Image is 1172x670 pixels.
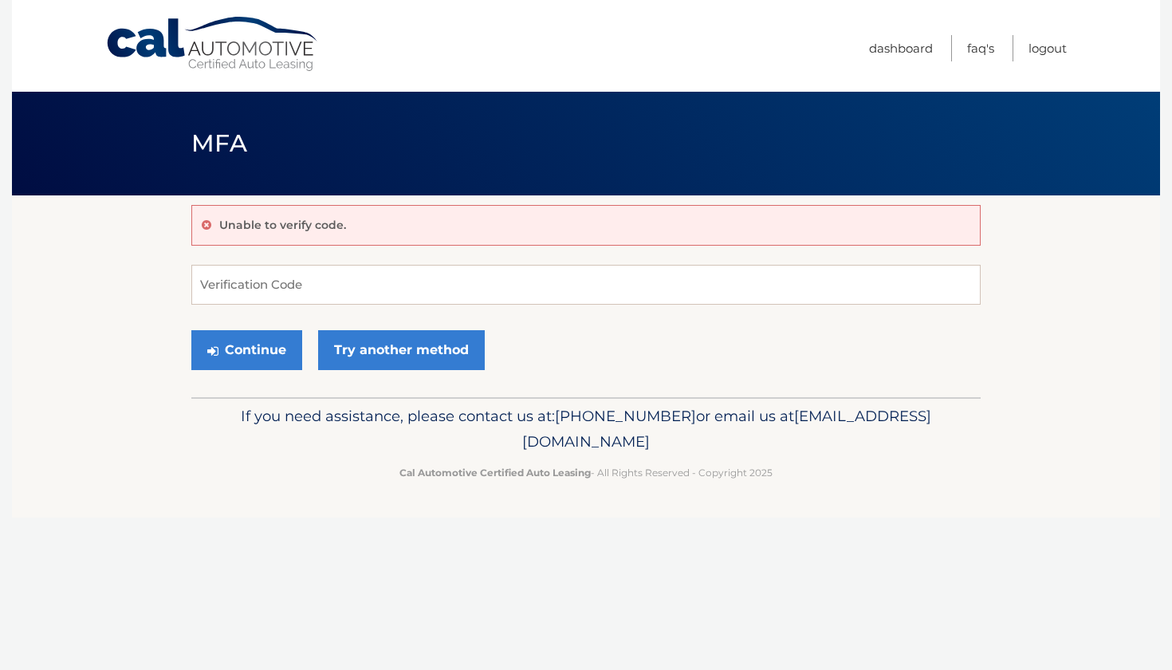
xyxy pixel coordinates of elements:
[869,35,933,61] a: Dashboard
[967,35,994,61] a: FAQ's
[318,330,485,370] a: Try another method
[105,16,321,73] a: Cal Automotive
[522,407,931,451] span: [EMAIL_ADDRESS][DOMAIN_NAME]
[399,467,591,479] strong: Cal Automotive Certified Auto Leasing
[191,265,981,305] input: Verification Code
[191,128,247,158] span: MFA
[202,464,970,481] p: - All Rights Reserved - Copyright 2025
[1028,35,1067,61] a: Logout
[191,330,302,370] button: Continue
[555,407,696,425] span: [PHONE_NUMBER]
[219,218,346,232] p: Unable to verify code.
[202,404,970,455] p: If you need assistance, please contact us at: or email us at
